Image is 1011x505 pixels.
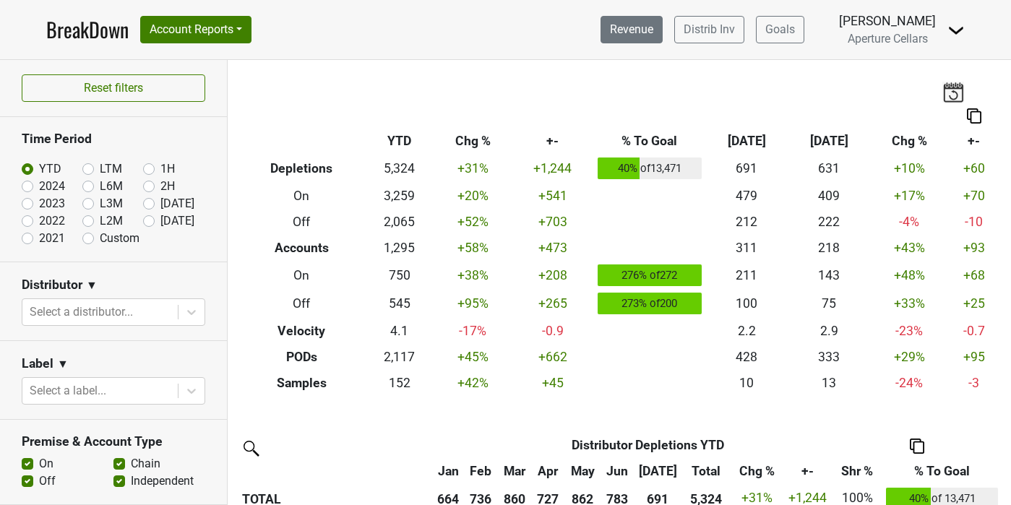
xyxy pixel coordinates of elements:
td: -4 % [871,209,948,235]
span: ▼ [57,355,69,373]
td: +58 % [434,235,512,261]
td: +29 % [871,344,948,370]
td: +1,244 [512,155,594,184]
td: -0.9 [512,318,594,344]
td: +703 [512,209,594,235]
td: +42 % [434,370,512,396]
label: 2024 [39,178,65,195]
td: +208 [512,261,594,290]
th: Apr: activate to sort column ascending [532,458,564,484]
td: 1,295 [365,235,434,261]
label: Independent [131,472,194,490]
img: last_updated_date [942,82,964,102]
td: 4.1 [365,318,434,344]
th: Total: activate to sort column ascending [682,458,731,484]
td: 2,117 [365,344,434,370]
td: +43 % [871,235,948,261]
th: Jan: activate to sort column ascending [431,458,464,484]
th: Chg %: activate to sort column ascending [731,458,784,484]
h3: Label [22,356,53,371]
td: +17 % [871,183,948,209]
td: +38 % [434,261,512,290]
th: Jun: activate to sort column ascending [601,458,634,484]
td: 3,259 [365,183,434,209]
th: Jul: activate to sort column ascending [634,458,682,484]
div: [PERSON_NAME] [839,12,936,30]
td: -3 [948,370,1000,396]
td: 75 [788,290,870,319]
td: 2,065 [365,209,434,235]
td: 212 [705,209,788,235]
label: [DATE] [160,195,194,212]
th: PODs [238,344,365,370]
label: [DATE] [160,212,194,230]
td: -10 [948,209,1000,235]
label: L3M [100,195,123,212]
th: Depletions [238,155,365,184]
th: % To Goal: activate to sort column ascending [882,458,1002,484]
th: Chg % [871,129,948,155]
th: Chg % [434,129,512,155]
th: Shr %: activate to sort column ascending [832,458,882,484]
th: +-: activate to sort column ascending [783,458,832,484]
button: Reset filters [22,74,205,102]
label: YTD [39,160,61,178]
img: Copy to clipboard [910,439,924,454]
td: 5,324 [365,155,434,184]
label: 2H [160,178,175,195]
th: Velocity [238,318,365,344]
th: Off [238,290,365,319]
th: May: activate to sort column ascending [564,458,601,484]
td: +25 [948,290,1000,319]
td: +473 [512,235,594,261]
label: 2021 [39,230,65,247]
td: +33 % [871,290,948,319]
span: Aperture Cellars [848,32,928,46]
th: [DATE] [788,129,870,155]
td: +95 % [434,290,512,319]
td: 100 [705,290,788,319]
h3: Distributor [22,277,82,293]
td: +95 [948,344,1000,370]
td: 409 [788,183,870,209]
h3: Time Period [22,131,205,147]
td: +52 % [434,209,512,235]
img: filter [238,436,262,459]
th: Mar: activate to sort column ascending [497,458,531,484]
th: [DATE] [705,129,788,155]
img: Copy to clipboard [967,108,981,124]
label: L2M [100,212,123,230]
td: +48 % [871,261,948,290]
button: Account Reports [140,16,251,43]
th: Distributor Depletions YTD [465,432,833,458]
td: +93 [948,235,1000,261]
span: ▼ [86,277,98,294]
td: 311 [705,235,788,261]
td: -24 % [871,370,948,396]
a: Goals [756,16,804,43]
td: -23 % [871,318,948,344]
th: On [238,261,365,290]
td: +541 [512,183,594,209]
td: 13 [788,370,870,396]
td: 750 [365,261,434,290]
td: +70 [948,183,1000,209]
label: L6M [100,178,123,195]
td: +10 % [871,155,948,184]
td: 10 [705,370,788,396]
th: +- [512,129,594,155]
label: Off [39,472,56,490]
th: % To Goal [594,129,705,155]
th: Feb: activate to sort column ascending [465,458,497,484]
td: 152 [365,370,434,396]
td: 428 [705,344,788,370]
td: +45 [512,370,594,396]
span: +1,244 [788,491,827,505]
td: +45 % [434,344,512,370]
td: 2.9 [788,318,870,344]
td: +265 [512,290,594,319]
th: On [238,183,365,209]
label: Custom [100,230,139,247]
th: YTD [365,129,434,155]
td: 2.2 [705,318,788,344]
